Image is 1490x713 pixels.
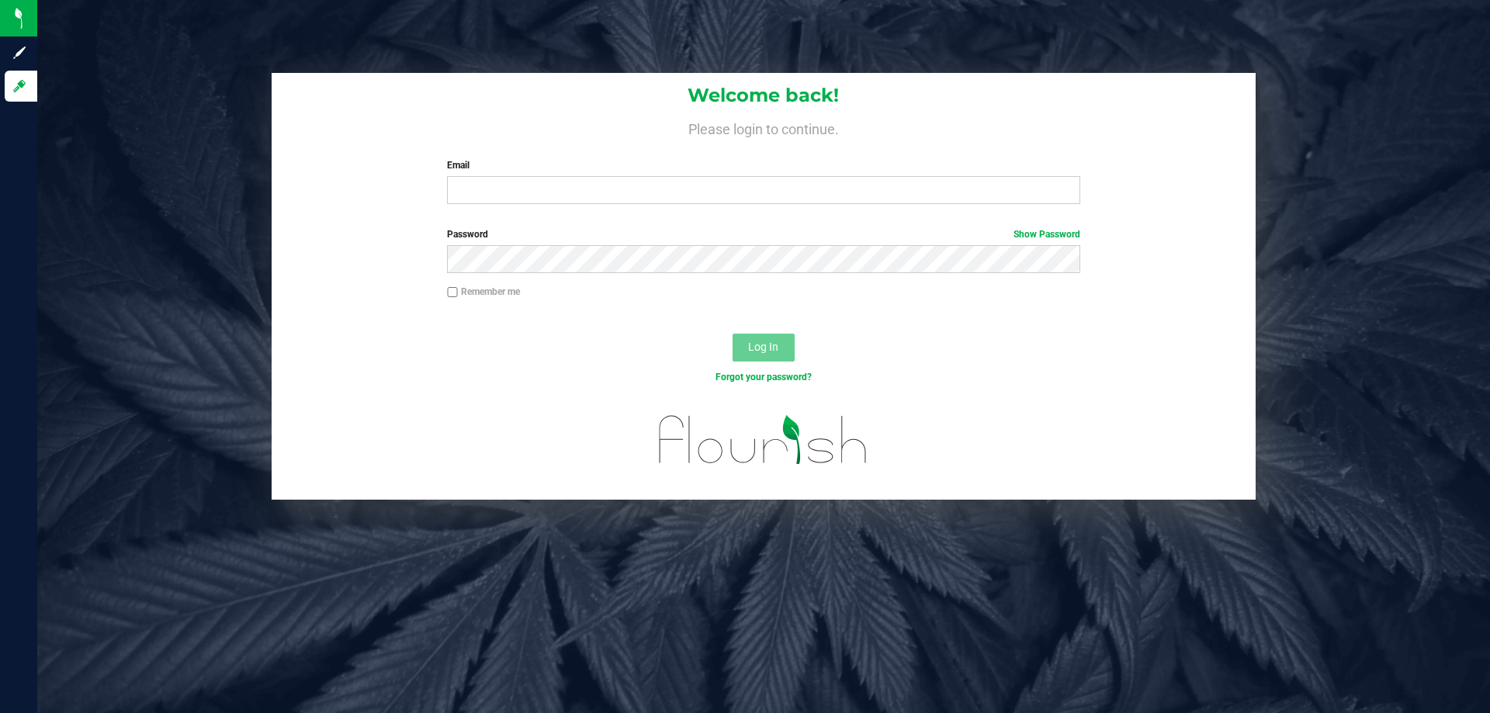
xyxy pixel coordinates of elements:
[447,158,1079,172] label: Email
[447,287,458,298] input: Remember me
[272,85,1256,106] h1: Welcome back!
[716,372,812,382] a: Forgot your password?
[272,118,1256,137] h4: Please login to continue.
[748,341,778,353] span: Log In
[447,285,520,299] label: Remember me
[12,78,27,94] inline-svg: Log in
[447,229,488,240] span: Password
[12,45,27,61] inline-svg: Sign up
[640,400,886,479] img: flourish_logo.svg
[1014,229,1080,240] a: Show Password
[733,334,795,362] button: Log In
